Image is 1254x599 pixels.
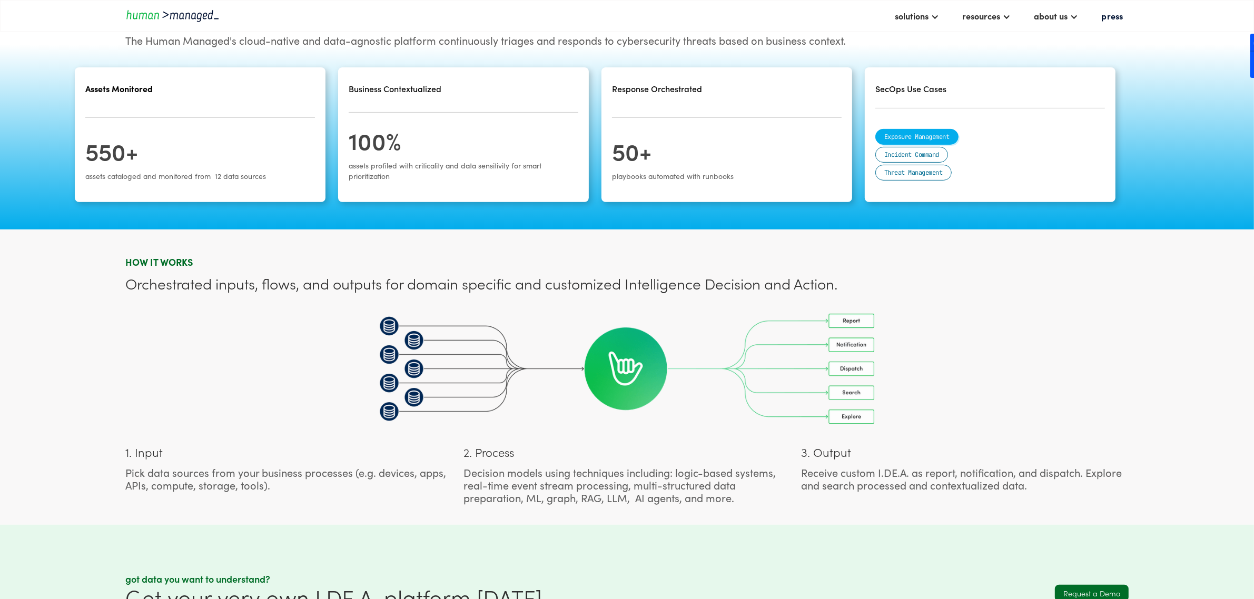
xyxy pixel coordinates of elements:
div: Receive custom I.DE.A. as report, notification, and dispatch​. Explore and search processed and c... [801,466,1129,491]
div: 1 / 4 [75,67,325,202]
div: 3 / 4 [601,67,852,202]
div: 1. Input [125,445,453,460]
div: Pick data sources from your business processes (e.g. devices, apps, APIs, compute, storage, tools). [125,466,453,491]
div: The Human Managed's cloud-native and data-agnostic platform continuously triages and responds to ... [125,34,1129,46]
div: Business Contextualized [349,74,578,104]
div: Incident Command [884,149,939,160]
div: 100% [349,126,401,154]
div: 4 / 4 [865,67,1115,202]
div: playbooks automated with runbooks [612,171,734,181]
div: 2 / 4 [338,67,589,202]
div: 50+ [612,137,651,164]
div: SecOps Use Cases [875,74,1105,104]
div: Exposure Management [884,132,950,142]
div: assets cataloged and monitored from 12 data sources [85,171,266,181]
div: Orchestrated inputs, flows, and outputs for domain specific and customized Intelligence Decision ... [125,274,1129,293]
a: home [125,8,220,23]
div: about us [1029,7,1084,25]
strong: Assets Monitored [85,82,153,95]
div: Got data you want to understand? [125,573,621,585]
div: resources [963,9,1001,22]
div: solutions [890,7,945,25]
div: assets profiled with criticality and data sensitivity for smart prioritization [349,160,578,181]
div: solutions [895,9,929,22]
div: 3. Output [801,445,1129,460]
div: Response Orchestrated [612,74,842,104]
a: press [1097,7,1129,25]
h4: HOW IT WORKS [125,256,1129,268]
div: about us [1034,9,1068,22]
div: Decision models using techniques including: logic-based systems, real-time event stream processin... [463,466,791,504]
div: 2. Process [463,445,791,460]
div: 550+ [85,137,138,164]
div: resources [957,7,1016,25]
div: Threat Management [884,167,943,178]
